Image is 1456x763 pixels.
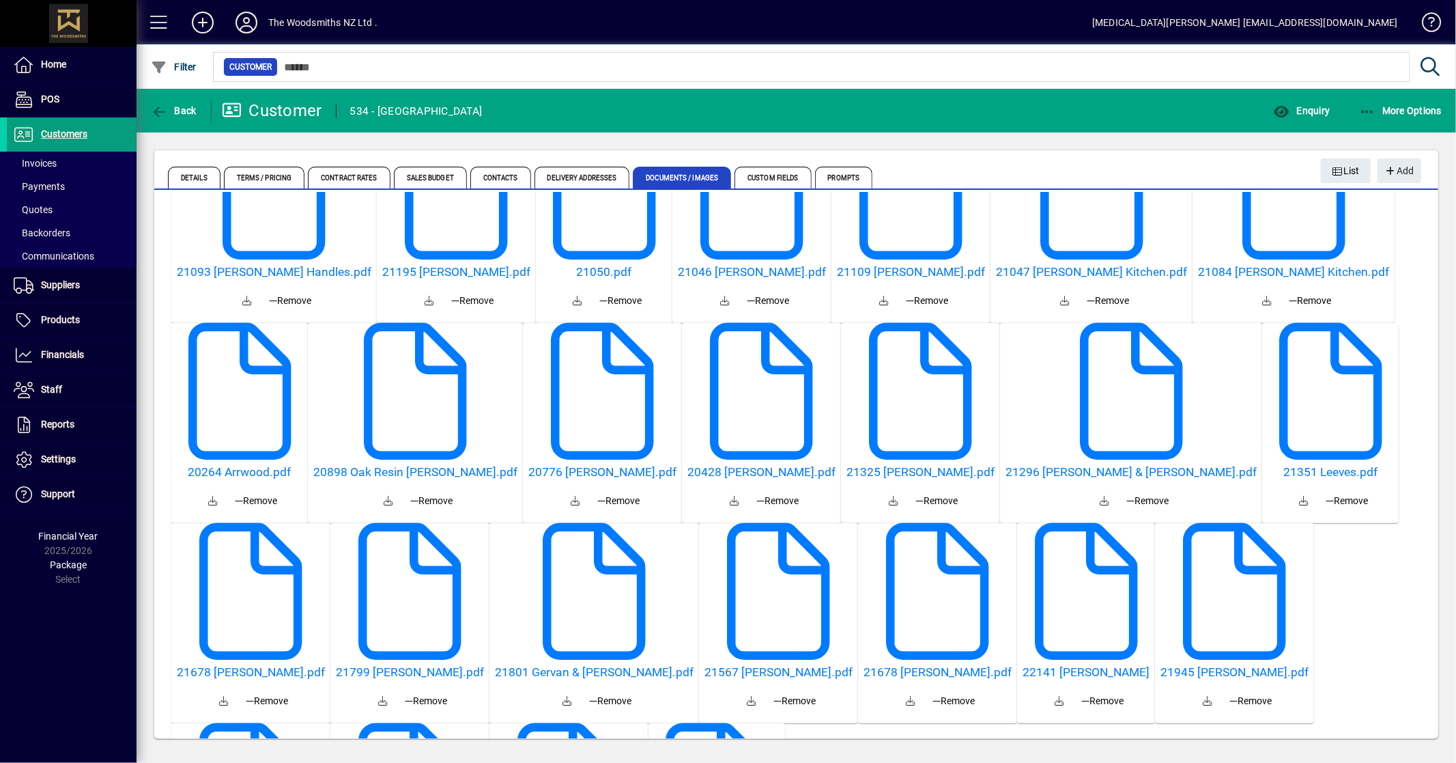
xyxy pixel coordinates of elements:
[1081,288,1134,313] button: Remove
[446,288,500,313] button: Remove
[7,303,137,337] a: Products
[246,694,289,708] span: Remove
[734,167,811,189] span: Custom Fields
[268,12,377,33] div: The Woodsmiths NZ Ltd .
[373,485,405,518] a: Download
[1326,494,1368,508] span: Remove
[752,488,805,513] button: Remove
[7,373,137,407] a: Staff
[411,494,453,508] span: Remove
[7,245,137,268] a: Communications
[911,488,964,513] button: Remove
[837,265,985,279] h5: 21109 [PERSON_NAME].pdf
[7,83,137,117] a: POS
[1005,465,1257,480] h5: 21296 [PERSON_NAME] & [PERSON_NAME].pdf
[229,488,283,513] button: Remove
[382,265,530,279] a: 21195 [PERSON_NAME].pdf
[560,485,593,518] a: Download
[452,294,494,308] span: Remove
[7,48,137,82] a: Home
[313,465,517,480] a: 20898 Oak Resin [PERSON_NAME].pdf
[137,98,212,123] app-page-header-button: Back
[598,494,640,508] span: Remove
[394,167,467,189] span: Sales Budget
[863,665,1012,680] a: 21678 [PERSON_NAME].pdf
[7,198,137,221] a: Quotes
[7,221,137,245] a: Backorders
[1283,288,1337,313] button: Remove
[1230,694,1272,708] span: Remove
[1287,485,1320,518] a: Download
[177,665,325,680] h5: 21678 [PERSON_NAME].pdf
[593,488,646,513] button: Remove
[41,59,66,70] span: Home
[1121,488,1174,513] button: Remove
[224,167,305,189] span: Terms / Pricing
[177,465,302,480] a: 20264 Arrwood.pdf
[41,128,87,139] span: Customers
[1043,685,1076,718] a: Download
[1378,158,1421,183] button: Add
[709,285,742,318] a: Download
[168,167,220,189] span: Details
[528,465,676,480] a: 20776 [PERSON_NAME].pdf
[774,694,816,708] span: Remove
[7,152,137,175] a: Invoices
[235,494,277,508] span: Remove
[241,689,294,713] button: Remove
[1332,160,1360,182] span: List
[1268,465,1393,480] a: 21351 Leeves.pdf
[687,465,836,480] a: 20428 [PERSON_NAME].pdf
[1023,665,1150,680] a: 22141 [PERSON_NAME]
[41,279,80,290] span: Suppliers
[996,265,1187,279] a: 21047 [PERSON_NAME] Kitchen.pdf
[1076,689,1129,713] button: Remove
[552,685,584,718] a: Download
[495,665,694,680] a: 21801 Gervan & [PERSON_NAME].pdf
[678,265,826,279] a: 21046 [PERSON_NAME].pdf
[757,494,799,508] span: Remove
[41,94,59,105] span: POS
[1160,665,1309,680] a: 21945 [PERSON_NAME].pdf
[907,294,949,308] span: Remove
[742,288,795,313] button: Remove
[895,685,928,718] a: Download
[41,384,62,395] span: Staff
[868,285,901,318] a: Download
[41,314,80,325] span: Products
[633,167,731,189] span: Documents / Images
[336,665,484,680] a: 21799 [PERSON_NAME].pdf
[181,10,225,35] button: Add
[270,294,312,308] span: Remove
[1321,158,1371,183] button: List
[7,175,137,198] a: Payments
[41,349,84,360] span: Financials
[1225,689,1278,713] button: Remove
[1048,285,1081,318] a: Download
[1356,98,1446,123] button: More Options
[41,454,76,464] span: Settings
[1192,685,1225,718] a: Download
[222,100,322,122] div: Customer
[1198,265,1389,279] h5: 21084 [PERSON_NAME] Kitchen.pdf
[208,685,241,718] a: Download
[7,338,137,372] a: Financials
[177,265,371,279] a: 21093 [PERSON_NAME] Handles.pdf
[747,294,790,308] span: Remove
[1359,105,1442,116] span: More Options
[308,167,390,189] span: Contract Rates
[14,204,53,215] span: Quotes
[367,685,400,718] a: Download
[704,665,853,680] h5: 21567 [PERSON_NAME].pdf
[769,689,822,713] button: Remove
